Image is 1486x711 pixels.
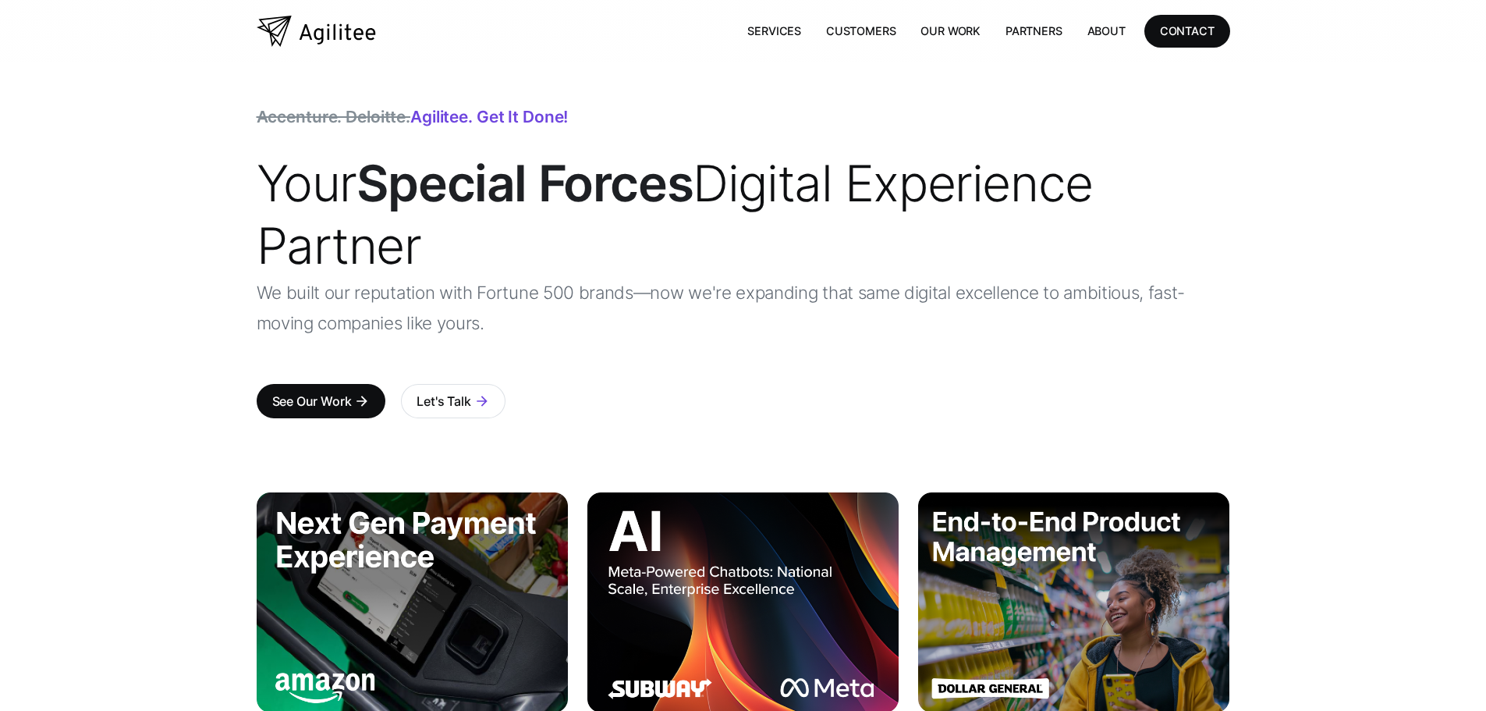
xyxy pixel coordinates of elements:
[417,390,470,412] div: Let's Talk
[814,15,908,47] a: Customers
[908,15,993,47] a: Our Work
[993,15,1075,47] a: Partners
[272,390,352,412] div: See Our Work
[401,384,505,418] a: Let's Talkarrow_forward
[1144,15,1230,47] a: CONTACT
[257,277,1230,338] p: We built our reputation with Fortune 500 brands—now we're expanding that same digital excellence ...
[1075,15,1138,47] a: About
[257,153,1093,276] span: Your Digital Experience Partner
[474,393,490,409] div: arrow_forward
[257,384,386,418] a: See Our Workarrow_forward
[257,107,411,126] span: Accenture. Deloitte.
[356,153,693,213] strong: Special Forces
[735,15,814,47] a: Services
[354,393,370,409] div: arrow_forward
[257,16,376,47] a: home
[1160,21,1215,41] div: CONTACT
[257,109,569,125] div: Agilitee. Get it done!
